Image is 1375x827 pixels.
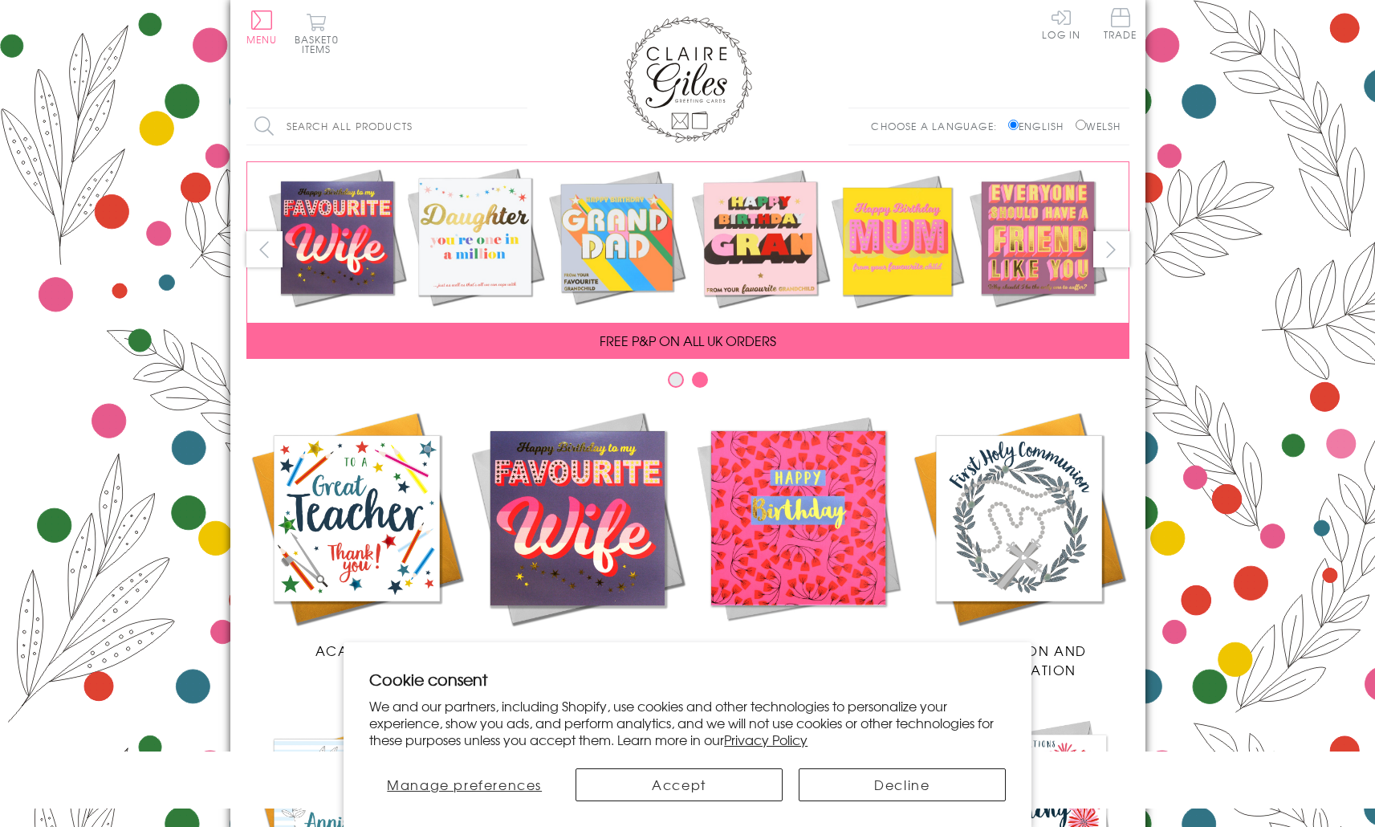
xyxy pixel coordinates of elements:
button: Menu [246,10,278,44]
h2: Cookie consent [369,668,1006,691]
span: Manage preferences [387,775,542,794]
button: Manage preferences [369,768,559,801]
button: Decline [799,768,1006,801]
a: Trade [1104,8,1137,43]
span: Academic [315,641,398,660]
label: English [1008,119,1072,133]
label: Welsh [1076,119,1121,133]
button: Basket0 items [295,13,339,54]
input: Search [511,108,527,145]
span: 0 items [302,32,339,56]
img: Claire Giles Greetings Cards [624,16,752,143]
span: Menu [246,32,278,47]
div: Carousel Pagination [246,371,1129,396]
a: New Releases [467,408,688,660]
p: We and our partners, including Shopify, use cookies and other technologies to personalize your ex... [369,698,1006,748]
span: Communion and Confirmation [950,641,1087,679]
button: Carousel Page 2 (Current Slide) [692,372,708,388]
a: Academic [246,408,467,660]
span: Birthdays [759,641,836,660]
input: Search all products [246,108,527,145]
a: Privacy Policy [724,730,808,749]
a: Birthdays [688,408,909,660]
p: Choose a language: [871,119,1005,133]
button: Carousel Page 1 [668,372,684,388]
input: Welsh [1076,120,1086,130]
button: prev [246,231,283,267]
span: Trade [1104,8,1137,39]
button: Accept [576,768,783,801]
a: Communion and Confirmation [909,408,1129,679]
span: FREE P&P ON ALL UK ORDERS [600,331,776,350]
a: Log In [1042,8,1080,39]
button: next [1093,231,1129,267]
span: New Releases [524,641,629,660]
input: English [1008,120,1019,130]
